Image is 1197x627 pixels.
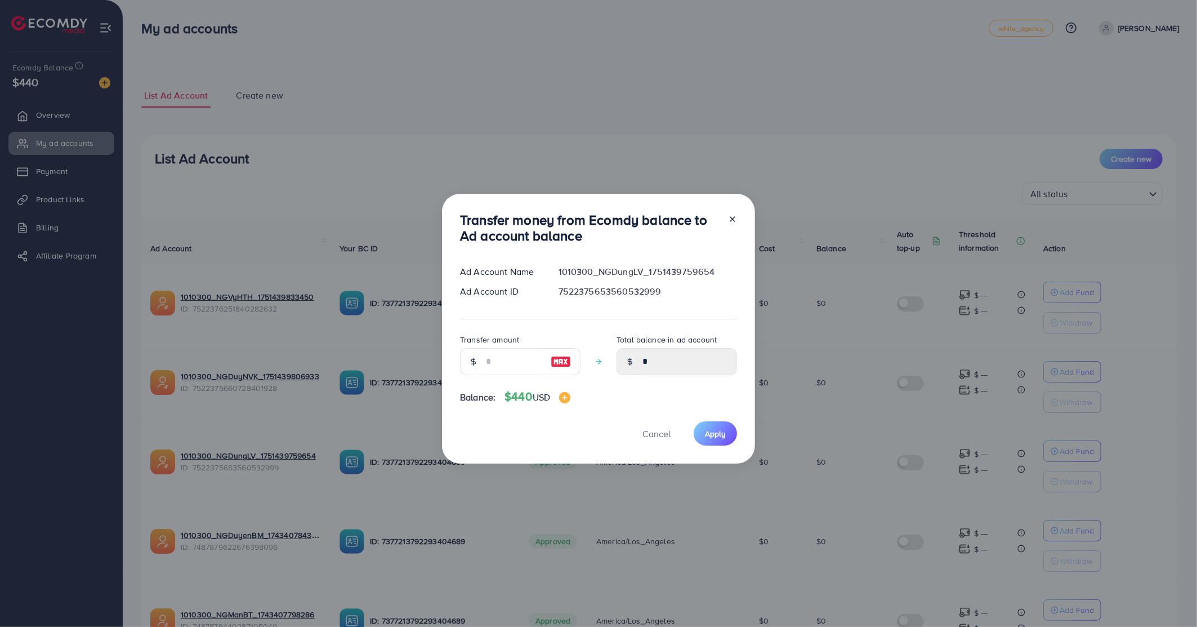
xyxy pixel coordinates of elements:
span: USD [533,391,550,403]
img: image [551,355,571,368]
span: Apply [705,428,726,439]
span: Balance: [460,391,495,404]
img: image [559,392,570,403]
h4: $440 [504,390,570,404]
div: Ad Account Name [451,265,550,278]
span: Cancel [642,428,671,440]
button: Apply [694,421,737,446]
div: 7522375653560532999 [550,285,746,298]
label: Total balance in ad account [617,334,717,345]
label: Transfer amount [460,334,519,345]
div: 1010300_NGDungLV_1751439759654 [550,265,746,278]
button: Cancel [628,421,685,446]
h3: Transfer money from Ecomdy balance to Ad account balance [460,212,719,244]
div: Ad Account ID [451,285,550,298]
